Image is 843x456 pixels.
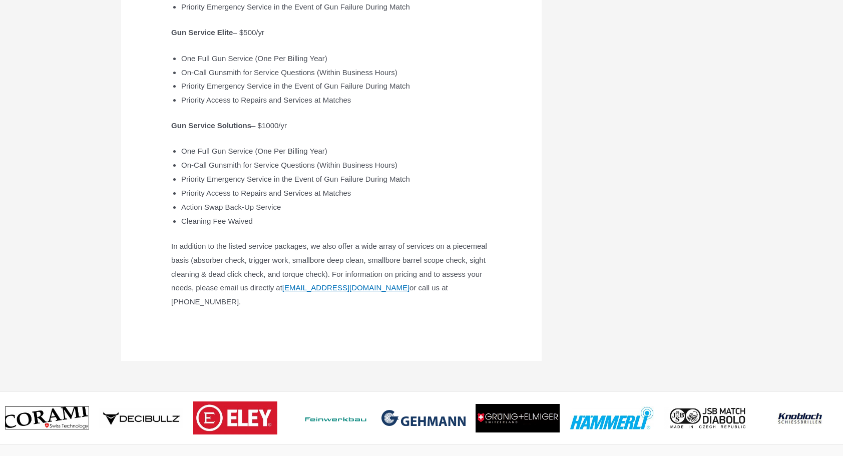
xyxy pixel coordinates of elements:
[181,66,492,80] li: On-Call Gunsmith for Service Questions (Within Business Hours)
[171,119,492,133] p: – $1000/yr
[171,121,251,130] strong: Gun Service Solutions
[181,172,492,186] li: Priority Emergency Service in the Event of Gun Failure During Match
[282,283,409,292] a: [EMAIL_ADDRESS][DOMAIN_NAME]
[171,239,492,309] p: In addition to the listed service packages, we also offer a wide array of services on a piecemeal...
[181,144,492,158] li: One Full Gun Service (One Per Billing Year)
[181,214,492,228] li: Cleaning Fee Waived
[181,158,492,172] li: On-Call Gunsmith for Service Questions (Within Business Hours)
[181,186,492,200] li: Priority Access to Repairs and Services at Matches
[171,28,233,37] strong: Gun Service Elite
[171,26,492,40] p: – $500/yr
[181,79,492,93] li: Priority Emergency Service in the Event of Gun Failure During Match
[181,200,492,214] li: Action Swap Back-Up Service
[181,93,492,107] li: Priority Access to Repairs and Services at Matches
[181,52,492,66] li: One Full Gun Service (One Per Billing Year)
[193,401,277,434] img: brand logo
